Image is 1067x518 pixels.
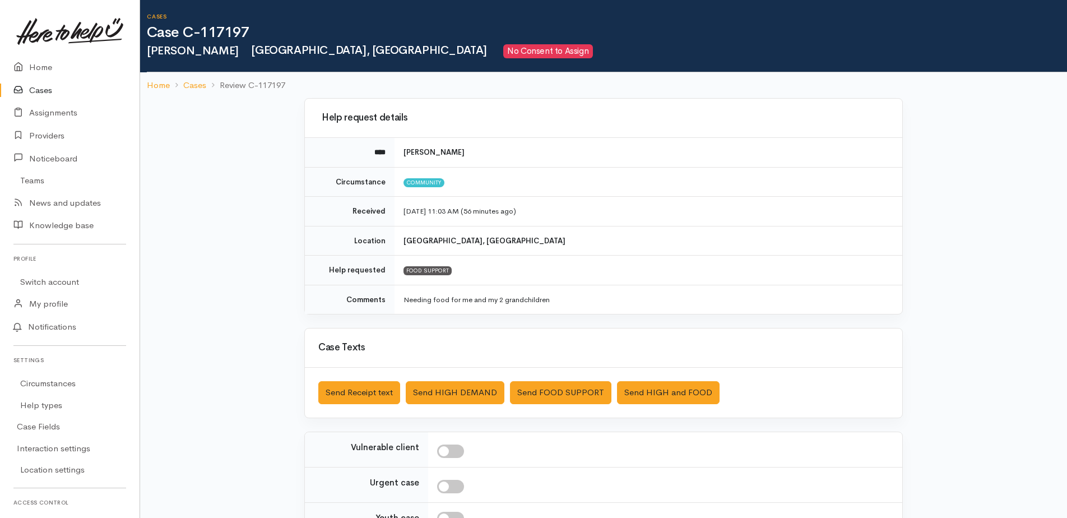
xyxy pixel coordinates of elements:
nav: breadcrumb [140,72,1067,99]
label: Urgent case [370,477,419,489]
label: Vulnerable client [351,441,419,454]
td: Needing food for me and my 2 grandchildren [395,285,902,314]
a: Home [147,79,170,92]
td: Circumstance [305,167,395,197]
button: Send FOOD SUPPORT [510,381,611,404]
b: [GEOGRAPHIC_DATA], [GEOGRAPHIC_DATA] [403,236,565,246]
td: [DATE] 11:03 AM (56 minutes ago) [395,197,902,226]
h6: Profile [13,251,126,266]
b: [PERSON_NAME] [403,147,465,157]
button: Send HIGH DEMAND [406,381,504,404]
h2: [PERSON_NAME] [147,44,1067,58]
button: Send HIGH and FOOD [617,381,720,404]
a: Cases [183,79,206,92]
h3: Case Texts [318,343,889,353]
td: Location [305,226,395,256]
span: [GEOGRAPHIC_DATA], [GEOGRAPHIC_DATA] [245,43,487,57]
h1: Case C-117197 [147,25,1067,41]
li: Review C-117197 [206,79,285,92]
h6: Access control [13,495,126,510]
td: Help requested [305,256,395,285]
h6: Settings [13,353,126,368]
span: Community [403,178,444,187]
button: Send Receipt text [318,381,400,404]
td: Comments [305,285,395,314]
div: FOOD SUPPORT [403,266,452,275]
h6: Cases [147,13,1067,20]
h3: Help request details [318,113,889,123]
td: Received [305,197,395,226]
span: No Consent to Assign [503,44,593,58]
